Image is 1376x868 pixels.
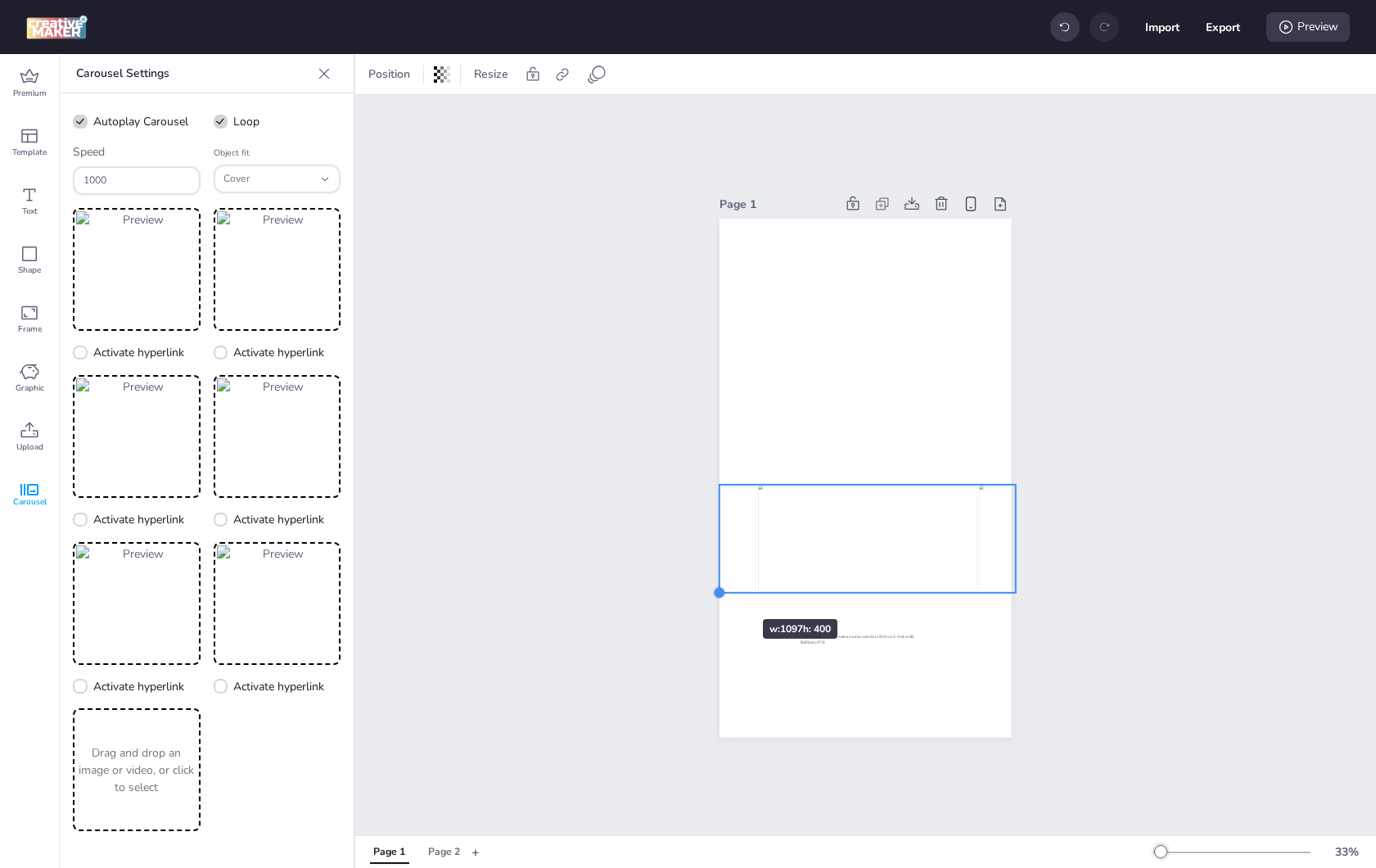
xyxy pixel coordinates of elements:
button: Import [1145,10,1180,44]
span: Carousel [13,495,47,509]
div: Page 1 [373,845,405,860]
span: Activate hyperlink [233,344,324,361]
button: + [471,838,480,866]
div: Tabs [362,838,471,866]
button: Object fit [214,165,341,193]
p: Carousel Settings [76,54,311,93]
span: Position [365,66,413,83]
span: Activate hyperlink [93,678,184,695]
div: Page 2 [428,845,460,860]
img: Preview [217,378,338,495]
img: Preview [217,545,338,662]
img: Preview [76,378,197,495]
p: Drag and drop an image or video, or click to select [76,744,197,796]
img: Preview [76,545,197,662]
span: Autoplay Carousel [93,113,188,130]
span: Cover [223,172,314,187]
span: Activate hyperlink [233,678,324,695]
span: Activate hyperlink [93,511,184,528]
label: Speed [73,143,105,160]
span: Premium [13,87,47,100]
span: Text [22,205,38,218]
div: Preview [1266,12,1350,42]
span: Loop [233,113,259,130]
span: Resize [471,66,512,83]
span: Template [12,146,47,159]
img: Preview [76,211,197,328]
span: Activate hyperlink [233,511,324,528]
img: logo Creative Maker [26,15,88,39]
span: Activate hyperlink [93,344,184,361]
div: 33 % [1327,843,1366,861]
div: w: 1097 h: 400 [763,619,837,639]
img: Preview [217,211,338,328]
span: Upload [16,441,43,454]
label: Object fit [214,147,250,159]
button: Export [1206,10,1240,44]
span: Frame [18,323,42,336]
span: Graphic [16,382,44,395]
div: Page 1 [720,196,834,213]
span: Shape [18,264,41,277]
